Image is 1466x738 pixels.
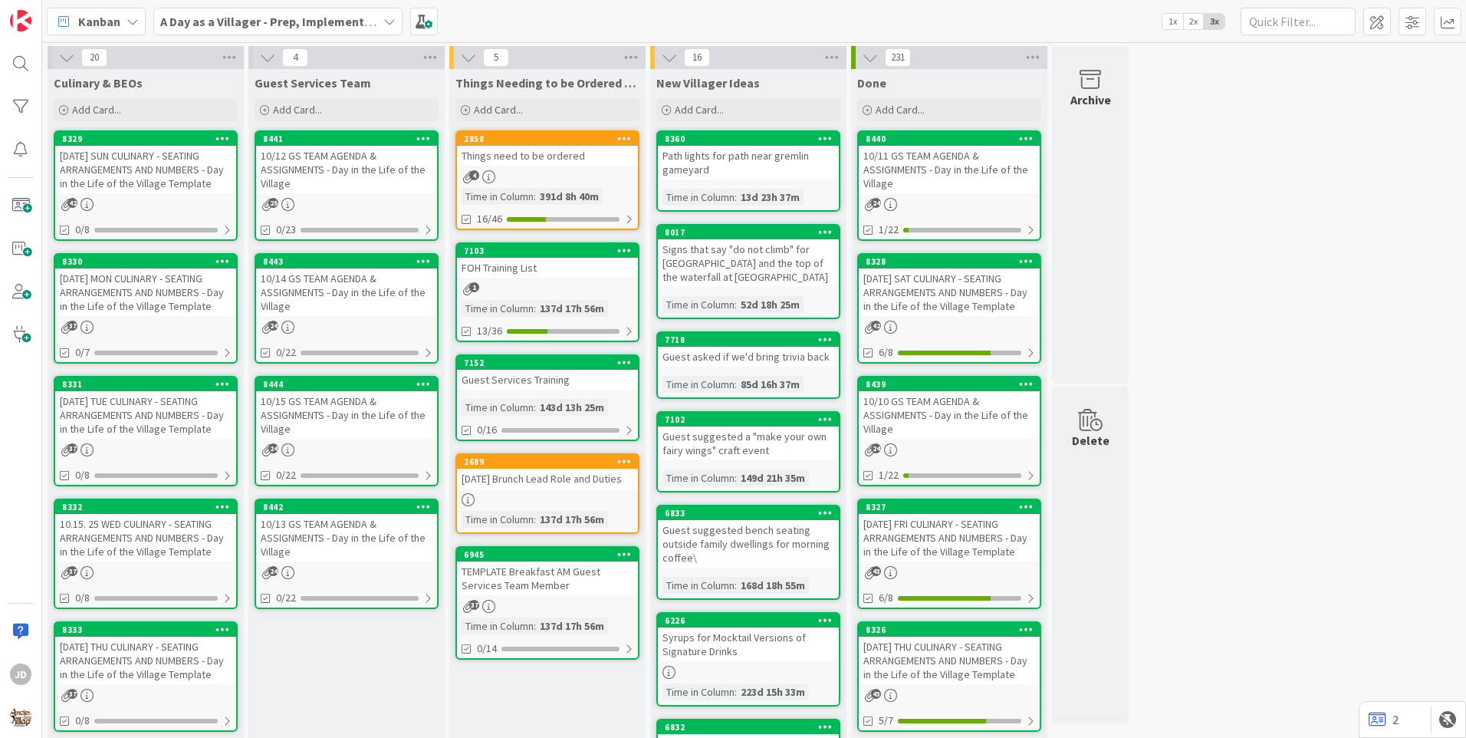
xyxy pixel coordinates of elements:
[859,391,1040,439] div: 10/10 GS TEAM AGENDA & ASSIGNMENTS - Day in the Life of the Village
[256,255,437,316] div: 844310/14 GS TEAM AGENDA & ASSIGNMENTS - Day in the Life of the Village
[457,132,638,146] div: 2858
[534,618,536,634] span: :
[1241,8,1356,35] input: Quick Filter...
[457,356,638,370] div: 7152
[474,103,523,117] span: Add Card...
[55,132,236,193] div: 8329[DATE] SUN CULINARY - SEATING ARRANGEMENTS AND NUMBERS - Day in the Life of the Village Template
[737,577,809,594] div: 168d 18h 55m
[662,577,735,594] div: Time in Column
[477,422,497,438] span: 0/16
[1162,14,1183,29] span: 1x
[276,590,296,606] span: 0/22
[276,344,296,361] span: 0/22
[857,75,886,91] span: Done
[55,255,236,316] div: 8330[DATE] MON CULINARY - SEATING ARRANGEMENTS AND NUMBERS - Day in the Life of the Village Template
[876,103,925,117] span: Add Card...
[665,508,839,519] div: 6833
[1072,431,1109,450] div: Delete
[276,467,296,483] span: 0/22
[10,707,31,728] img: avatar
[462,511,534,528] div: Time in Column
[78,12,120,31] span: Kanban
[75,222,90,238] span: 0/8
[658,132,839,146] div: 8360
[462,399,534,416] div: Time in Column
[457,132,638,166] div: 2858Things need to be ordered
[464,456,638,467] div: 2689
[658,628,839,661] div: Syrups for Mocktail Versions of Signature Drinks
[457,548,638,595] div: 6945TEMPLATE Breakfast AM Guest Services Team Member
[658,506,839,568] div: 6833Guest suggested bench seating outside family dwellings for morning coffee\
[658,413,839,427] div: 7102
[879,467,899,483] span: 1/22
[469,170,479,180] span: 4
[871,689,881,699] span: 43
[859,514,1040,562] div: [DATE] FRI CULINARY - SEATING ARRANGEMENTS AND NUMBERS - Day in the Life of the Village Template
[879,590,893,606] span: 6/8
[483,48,509,67] span: 5
[1183,14,1204,29] span: 2x
[658,146,839,180] div: Path lights for path near gremlin gameyard
[75,467,90,483] span: 0/8
[67,443,77,453] span: 37
[67,566,77,576] span: 37
[256,377,437,391] div: 8444
[536,511,608,528] div: 137d 17h 56m
[665,227,839,238] div: 8017
[55,623,236,684] div: 8333[DATE] THU CULINARY - SEATING ARRANGEMENTS AND NUMBERS - Day in the Life of the Village Template
[859,269,1040,316] div: [DATE] SAT CULINARY - SEATING ARRANGEMENTS AND NUMBERS - Day in the Life of the Village Template
[866,502,1040,512] div: 8327
[55,500,236,514] div: 8332
[1204,14,1224,29] span: 3x
[675,103,724,117] span: Add Card...
[658,333,839,347] div: 7718
[871,443,881,453] span: 24
[55,637,236,684] div: [DATE] THU CULINARY - SEATING ARRANGEMENTS AND NUMBERS - Day in the Life of the Village Template
[62,133,236,144] div: 8329
[62,256,236,267] div: 8330
[455,75,639,91] span: Things Needing to be Ordered - PUT IN CARD, Don't make new card
[268,198,278,208] span: 25
[464,549,638,560] div: 6945
[1369,710,1399,729] a: 2
[658,132,839,180] div: 8360Path lights for path near gremlin gameyard
[735,684,737,700] span: :
[656,75,760,91] span: New Villager Ideas
[859,146,1040,193] div: 10/11 GS TEAM AGENDA & ASSIGNMENTS - Day in the Life of the Village
[859,132,1040,146] div: 8440
[735,189,737,206] span: :
[55,514,236,562] div: 10.15. 25 WED CULINARY - SEATING ARRANGEMENTS AND NUMBERS - Day in the Life of the Village Template
[658,614,839,661] div: 6226Syrups for Mocktail Versions of Signature Drinks
[871,321,881,331] span: 42
[859,637,1040,684] div: [DATE] THU CULINARY - SEATING ARRANGEMENTS AND NUMBERS - Day in the Life of the Village Template
[255,75,371,91] span: Guest Services Team
[67,198,77,208] span: 42
[658,614,839,628] div: 6226
[256,500,437,562] div: 844210/13 GS TEAM AGENDA & ASSIGNMENTS - Day in the Life of the Village
[737,376,804,393] div: 85d 16h 37m
[81,48,107,67] span: 20
[268,443,278,453] span: 24
[658,239,839,287] div: Signs that say "do not climb" for [GEOGRAPHIC_DATA] and the top of the waterfall at [GEOGRAPHIC_D...
[457,258,638,278] div: FOH Training List
[160,14,434,29] b: A Day as a Villager - Prep, Implement and Execute
[866,133,1040,144] div: 8440
[536,300,608,317] div: 137d 17h 56m
[737,469,809,486] div: 149d 21h 35m
[469,282,479,292] span: 1
[462,188,534,205] div: Time in Column
[859,377,1040,391] div: 8439
[665,334,839,345] div: 7718
[658,347,839,367] div: Guest asked if we'd bring trivia back
[534,300,536,317] span: :
[477,641,497,657] span: 0/14
[859,500,1040,514] div: 8327
[55,377,236,439] div: 8331[DATE] TUE CULINARY - SEATING ARRANGEMENTS AND NUMBERS - Day in the Life of the Village Template
[55,623,236,637] div: 8333
[457,469,638,489] div: [DATE] Brunch Lead Role and Duties
[536,618,608,634] div: 137d 17h 56m
[658,226,839,287] div: 8017Signs that say "do not climb" for [GEOGRAPHIC_DATA] and the top of the waterfall at [GEOGRAPH...
[62,624,236,635] div: 8333
[457,370,638,390] div: Guest Services Training
[256,132,437,146] div: 8441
